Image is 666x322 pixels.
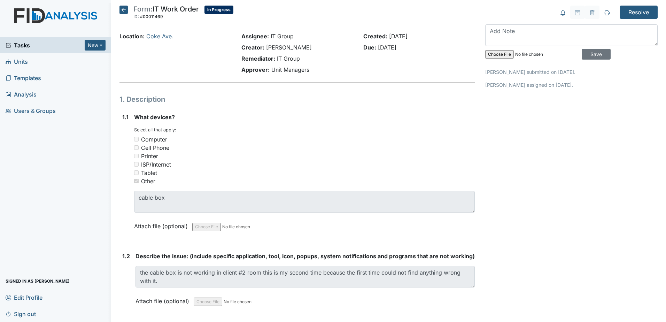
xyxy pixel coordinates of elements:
input: Resolve [620,6,658,19]
div: Computer [141,135,167,144]
span: Describe the issue: (include specific application, tool, icon, popups, system notifications and p... [135,253,475,260]
p: [PERSON_NAME] assigned on [DATE]. [485,81,658,89]
label: Attach file (optional) [134,218,191,230]
p: [PERSON_NAME] submitted on [DATE]. [485,68,658,76]
strong: Approver: [241,66,270,73]
div: Other [141,177,155,185]
input: Computer [134,137,139,141]
label: 1.1 [122,113,129,121]
input: Save [582,49,611,60]
div: Printer [141,152,158,160]
span: [DATE] [378,44,396,51]
span: Form: [133,5,153,13]
span: Units [6,56,28,67]
input: Cell Phone [134,145,139,150]
small: Select all that apply: [134,127,176,132]
span: Templates [6,72,41,83]
span: Users & Groups [6,105,56,116]
span: [PERSON_NAME] [266,44,312,51]
span: [DATE] [389,33,408,40]
a: Coke Ave. [146,33,173,40]
textarea: the cable box is not working in client #2 room this is my second time because the first time coul... [135,266,475,287]
input: Other [134,179,139,183]
input: Printer [134,154,139,158]
label: Attach file (optional) [135,293,192,305]
strong: Remediator: [241,55,275,62]
div: IT Work Order [133,6,199,21]
span: Unit Managers [271,66,309,73]
strong: Assignee: [241,33,269,40]
div: Tablet [141,169,157,177]
textarea: cable box [134,191,475,213]
span: IT Group [271,33,294,40]
strong: Created: [363,33,387,40]
div: Cell Phone [141,144,169,152]
input: Tablet [134,170,139,175]
h1: 1. Description [119,94,475,105]
span: #00011469 [140,14,163,19]
input: ISP/Internet [134,162,139,167]
strong: Creator: [241,44,264,51]
span: IT Group [277,55,300,62]
span: ID: [133,14,139,19]
strong: Location: [119,33,145,40]
span: In Progress [204,6,233,14]
strong: Due: [363,44,376,51]
a: Tasks [6,41,85,49]
span: Signed in as [PERSON_NAME] [6,276,70,286]
span: Edit Profile [6,292,42,303]
span: Analysis [6,89,37,100]
div: ISP/Internet [141,160,171,169]
span: What devices? [134,114,175,121]
label: 1.2 [122,252,130,260]
button: New [85,40,106,51]
span: Sign out [6,308,36,319]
